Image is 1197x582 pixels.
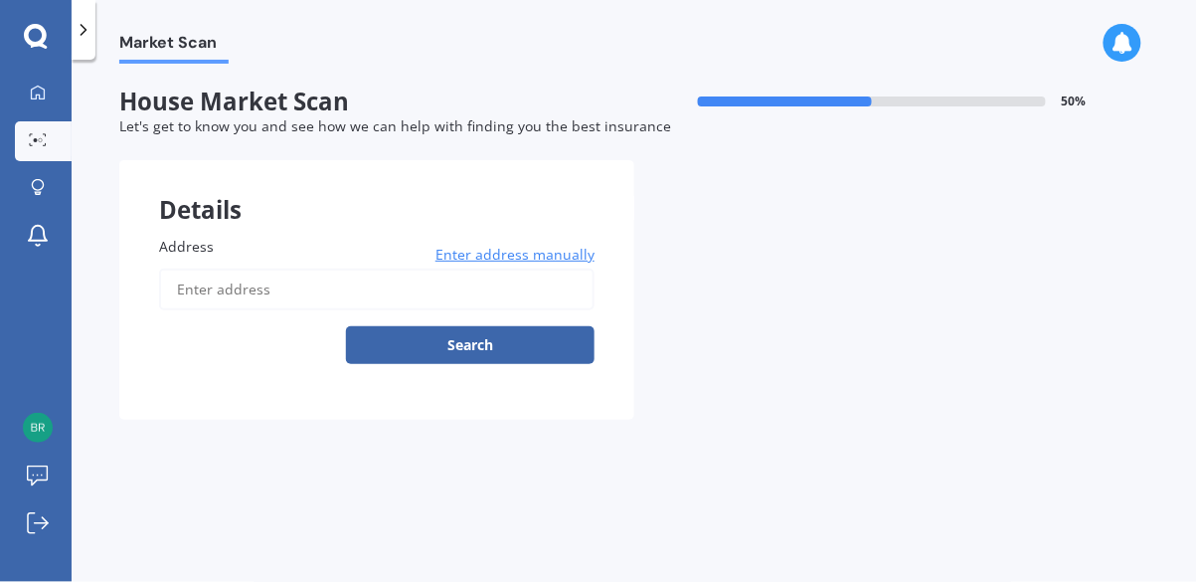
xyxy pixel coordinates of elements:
[119,116,671,135] span: Let's get to know you and see how we can help with finding you the best insurance
[159,269,595,310] input: Enter address
[346,326,595,364] button: Search
[119,33,229,60] span: Market Scan
[435,245,595,265] span: Enter address manually
[119,160,634,220] div: Details
[159,237,214,256] span: Address
[23,413,53,443] img: d6eaf443d9d395b8f03dae362f34a49d
[1062,95,1087,108] span: 50 %
[119,88,634,116] span: House Market Scan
